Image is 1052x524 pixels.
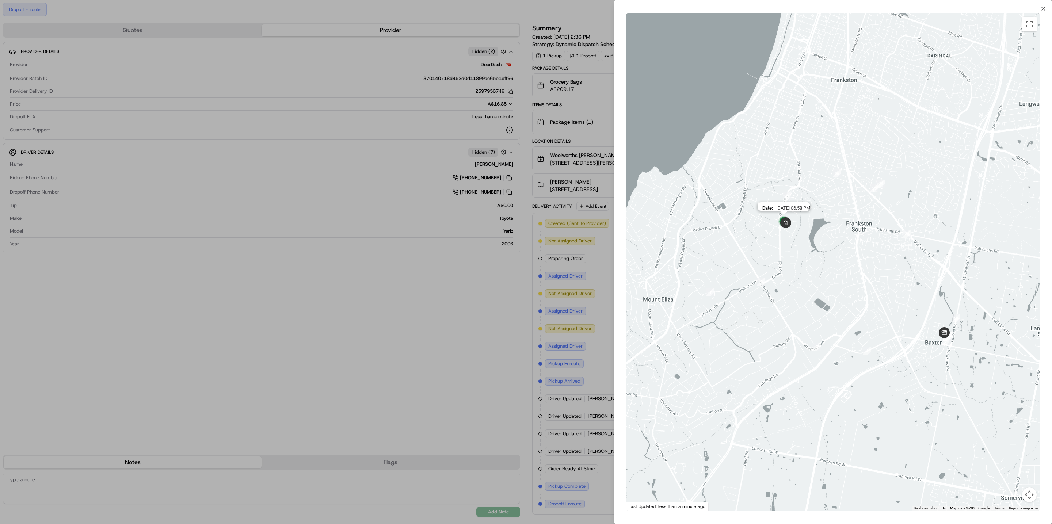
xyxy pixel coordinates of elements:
a: Open this area in Google Maps (opens a new window) [628,501,652,511]
span: Date : [762,205,773,211]
button: Toggle fullscreen view [1022,17,1037,31]
div: 22 [903,230,911,238]
div: 19 [943,333,951,341]
div: 3 [813,343,821,351]
div: 20 [944,333,952,341]
div: 18 [943,333,951,341]
span: Map data ©2025 Google [950,506,990,510]
div: 26 [833,169,841,177]
img: Google [628,501,652,511]
div: 15 [944,332,952,340]
div: 21 [952,314,960,322]
div: 24 [877,180,885,188]
div: 4 [863,347,871,355]
div: 5 [943,336,951,344]
button: Map camera controls [1022,487,1037,502]
a: Terms (opens in new tab) [994,506,1005,510]
div: 27 [783,192,791,200]
div: 25 [870,184,878,192]
a: Report a map error [1009,506,1038,510]
div: Last Updated: less than a minute ago [626,502,709,511]
div: 1 [706,288,714,296]
div: 8 [944,333,952,341]
button: Keyboard shortcuts [914,506,946,511]
div: 17 [944,333,952,341]
div: 23 [875,180,883,188]
div: 2 [757,278,765,286]
span: [DATE] 06:58 PM [776,205,810,211]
